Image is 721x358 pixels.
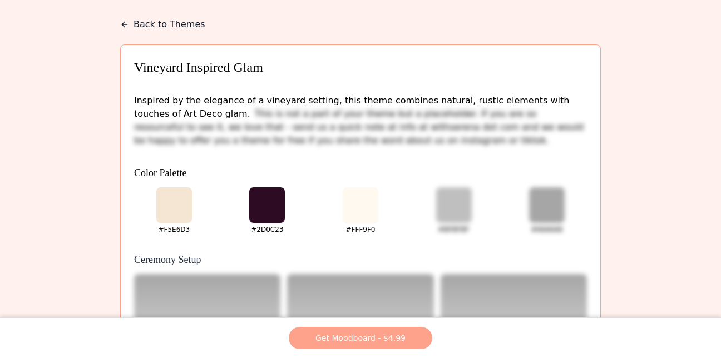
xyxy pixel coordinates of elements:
h4: Color Palette [134,165,587,181]
p: Inspired by the elegance of a vineyard setting, this theme combines natural, rustic elements with... [134,94,587,147]
h3: Vineyard Inspired Glam [134,58,587,76]
h4: Ceremony Setup [134,252,587,267]
div: #F5E6D3 [158,225,190,234]
span: This is not a part of your theme but a placeholder. If you are so resourceful to see it, we love ... [134,108,584,146]
button: Back to Themes [120,18,205,31]
div: #BFBFBF [438,225,469,234]
button: Get Moodboard - $4.99 [289,327,432,349]
div: #FFF9F0 [346,225,376,234]
div: #A6A6A6 [531,225,563,234]
div: #2D0C23 [251,225,283,234]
